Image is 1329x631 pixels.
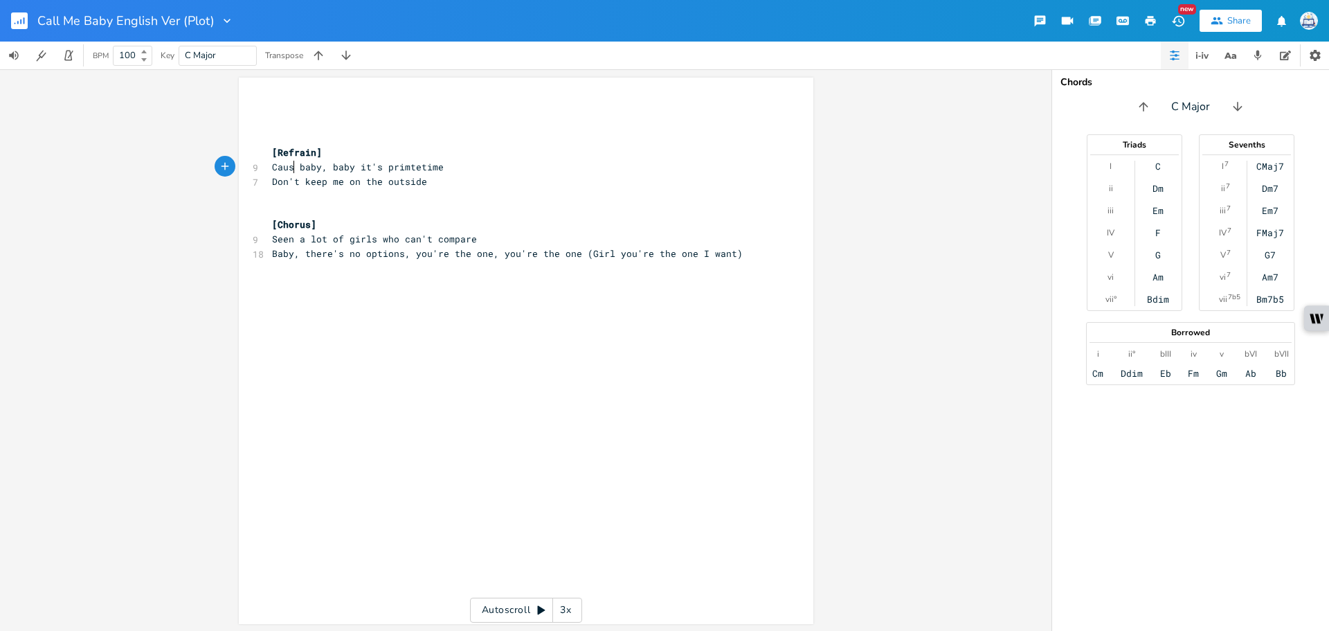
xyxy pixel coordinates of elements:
sup: 7 [1227,225,1231,236]
div: Bdim [1147,294,1169,305]
div: Em7 [1262,205,1278,216]
div: bVI [1245,348,1257,359]
div: IV [1219,227,1227,238]
div: Bb [1276,368,1287,379]
div: Autoscroll [470,598,582,623]
div: F [1155,227,1161,238]
span: Seen a lot of girls who can't compare [272,233,477,245]
span: [Refrain] [272,146,322,159]
span: Baby, there's no options, you're the one, you're the one (Girl you're the one I want) [272,247,743,260]
div: iii [1220,205,1226,216]
div: i [1097,348,1099,359]
div: C [1155,161,1161,172]
div: Transpose [265,51,303,60]
div: v [1220,348,1224,359]
span: Call Me Baby English Ver (Plot) [37,15,215,27]
span: C Major [1171,99,1210,115]
div: Triads [1087,141,1182,149]
div: iii [1107,205,1114,216]
div: Am [1152,272,1164,283]
div: New [1178,4,1196,15]
div: ii [1221,183,1225,194]
div: Cm [1092,368,1103,379]
div: vii° [1105,294,1116,305]
sup: 7b5 [1228,292,1240,303]
sup: 7 [1227,203,1231,214]
span: Don't keep me on the outside [272,175,427,188]
span: Caus baby, baby it's primtetime [272,161,444,173]
div: G7 [1265,249,1276,260]
span: [Chorus] [272,218,316,231]
div: FMaj7 [1256,227,1284,238]
span: C Major [185,49,216,62]
sup: 7 [1226,181,1230,192]
div: I [1110,161,1112,172]
div: 3x [553,598,578,623]
sup: 7 [1227,247,1231,258]
div: Em [1152,205,1164,216]
div: Eb [1160,368,1171,379]
div: IV [1107,227,1114,238]
div: BPM [93,52,109,60]
div: bVII [1274,348,1289,359]
div: Bm7b5 [1256,294,1284,305]
div: bIII [1160,348,1171,359]
div: Ab [1245,368,1256,379]
sup: 7 [1227,269,1231,281]
div: Dm7 [1262,183,1278,194]
button: Share [1200,10,1262,32]
div: V [1220,249,1226,260]
div: vi [1220,272,1226,283]
div: V [1108,249,1114,260]
div: G [1155,249,1161,260]
div: Borrowed [1087,328,1294,337]
div: ii° [1128,348,1135,359]
div: Key [161,51,174,60]
div: vii [1219,294,1227,305]
div: Share [1227,15,1251,27]
div: I [1222,161,1224,172]
div: iv [1191,348,1197,359]
div: CMaj7 [1256,161,1284,172]
div: Gm [1216,368,1227,379]
div: Dm [1152,183,1164,194]
div: Am7 [1262,272,1278,283]
sup: 7 [1224,159,1229,170]
div: vi [1107,272,1114,283]
div: ii [1109,183,1113,194]
div: Sevenths [1200,141,1294,149]
button: New [1164,8,1192,33]
div: Ddim [1121,368,1143,379]
div: Fm [1188,368,1199,379]
div: Chords [1060,78,1321,87]
img: Sign In [1300,12,1318,30]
